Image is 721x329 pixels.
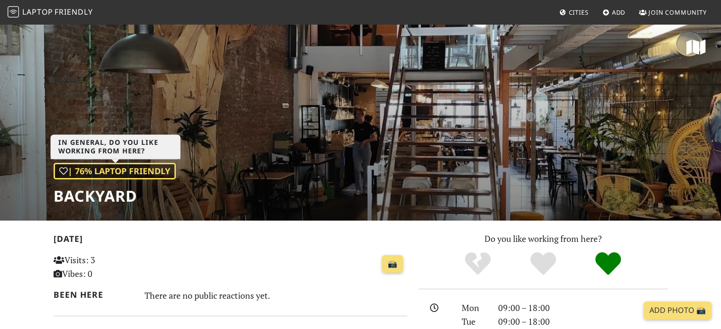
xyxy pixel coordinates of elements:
[556,4,593,21] a: Cities
[493,301,674,315] div: 09:00 – 18:00
[54,187,176,205] h1: BACKYARD
[493,315,674,329] div: 09:00 – 18:00
[8,4,93,21] a: LaptopFriendly LaptopFriendly
[511,251,576,277] div: Yes
[382,255,403,273] a: 📸
[644,302,712,320] a: Add Photo 📸
[54,234,407,248] h2: [DATE]
[599,4,630,21] a: Add
[456,301,492,315] div: Mon
[55,7,92,17] span: Friendly
[8,6,19,18] img: LaptopFriendly
[145,288,407,303] div: There are no public reactions yet.
[22,7,53,17] span: Laptop
[54,290,134,300] h2: Been here
[612,8,626,17] span: Add
[575,251,641,277] div: Definitely!
[569,8,589,17] span: Cities
[445,251,511,277] div: No
[648,8,707,17] span: Join Community
[635,4,711,21] a: Join Community
[54,253,164,281] p: Visits: 3 Vibes: 0
[419,232,668,246] p: Do you like working from here?
[51,135,181,160] h3: In general, do you like working from here?
[456,315,492,329] div: Tue
[54,163,176,179] div: | 76% Laptop Friendly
